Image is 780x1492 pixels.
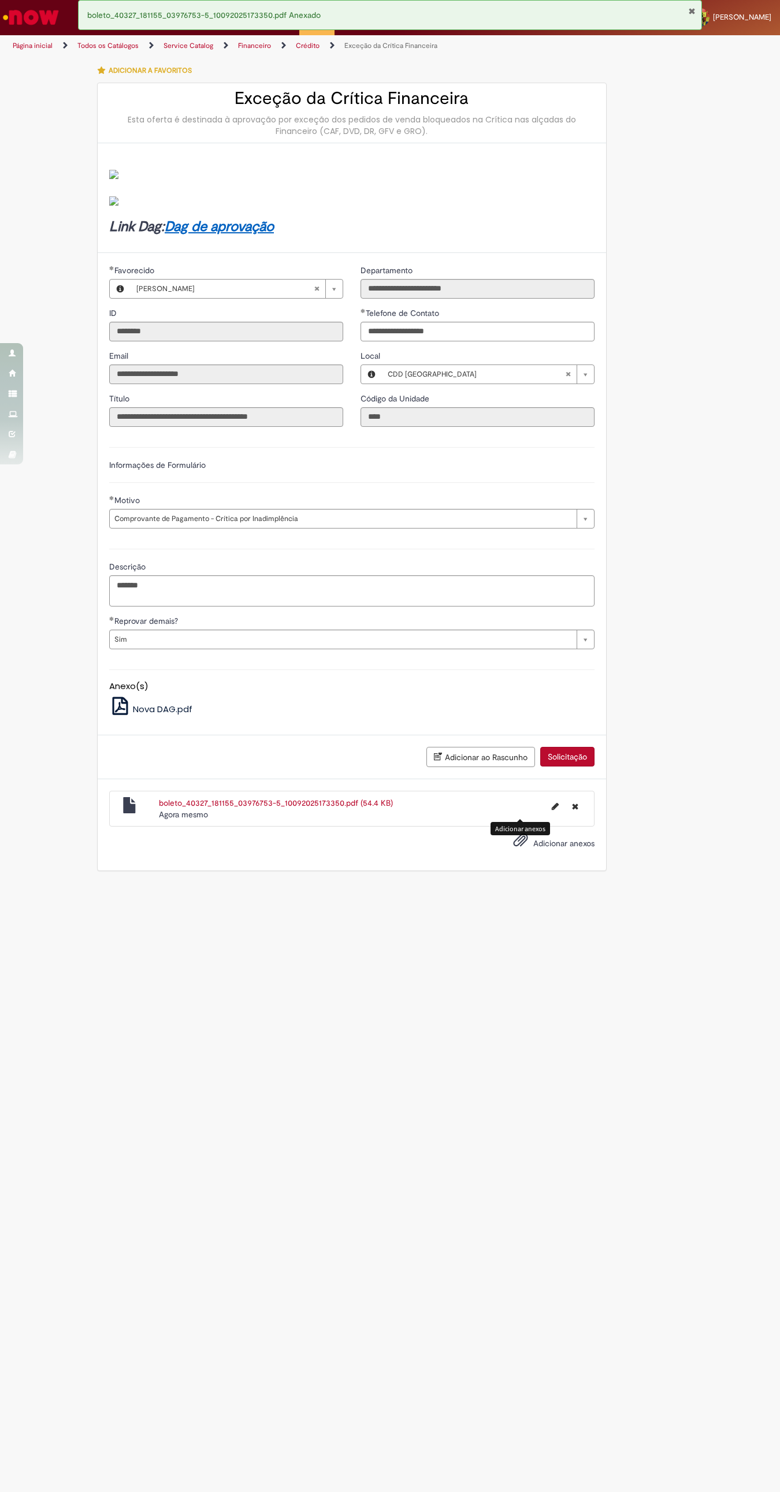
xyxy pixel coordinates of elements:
[109,266,114,270] span: Obrigatório Preenchido
[109,170,118,179] img: sys_attachment.do
[109,407,343,427] input: Título
[109,322,343,341] input: ID
[109,460,206,470] label: Informações de Formulário
[109,682,595,691] h5: Anexo(s)
[77,41,139,50] a: Todos os Catálogos
[361,308,366,313] span: Obrigatório Preenchido
[114,630,571,649] span: Sim
[426,747,535,767] button: Adicionar ao Rascunho
[114,509,571,528] span: Comprovante de Pagamento - Crítica por Inadimplência
[361,365,382,384] button: Local, Visualizar este registro CDD São José dos Campos
[109,351,131,361] span: Somente leitura - Email
[109,89,595,108] h2: Exceção da Crítica Financeira
[109,364,343,384] input: Email
[361,351,382,361] span: Local
[109,616,114,621] span: Obrigatório Preenchido
[296,41,320,50] a: Crédito
[114,265,157,276] span: Necessários - Favorecido
[109,196,118,206] img: sys_attachment.do
[9,35,511,57] ul: Trilhas de página
[361,393,432,404] label: Somente leitura - Código da Unidade
[361,265,415,276] label: Somente leitura - Departamento
[308,280,325,298] abbr: Limpar campo Favorecido
[491,822,550,835] div: Adicionar anexos
[361,407,595,427] input: Código da Unidade
[109,703,193,715] a: Nova DAG.pdf
[344,41,437,50] a: Exceção da Crítica Financeira
[545,797,566,816] button: Editar nome de arquivo boleto_40327_181155_03976753-5_10092025173350.pdf
[713,12,771,22] span: [PERSON_NAME]
[136,280,314,298] span: [PERSON_NAME]
[159,798,393,808] a: boleto_40327_181155_03976753-5_10092025173350.pdf (54.4 KB)
[109,561,148,572] span: Descrição
[388,365,565,384] span: CDD [GEOGRAPHIC_DATA]
[540,747,595,767] button: Solicitação
[361,322,595,341] input: Telefone de Contato
[159,809,208,820] span: Agora mesmo
[109,114,595,137] div: Esta oferta é destinada à aprovação por exceção dos pedidos de venda bloqueados na Crítica nas al...
[131,280,343,298] a: [PERSON_NAME]Limpar campo Favorecido
[1,6,61,29] img: ServiceNow
[159,809,208,820] time: 30/09/2025 17:40:20
[109,66,192,75] span: Adicionar a Favoritos
[382,365,594,384] a: CDD [GEOGRAPHIC_DATA]Limpar campo Local
[565,797,585,816] button: Excluir boleto_40327_181155_03976753-5_10092025173350.pdf
[109,218,274,236] strong: Link Dag:
[361,279,595,299] input: Departamento
[366,308,441,318] span: Telefone de Contato
[164,41,213,50] a: Service Catalog
[533,838,595,849] span: Adicionar anexos
[109,307,119,319] label: Somente leitura - ID
[87,10,321,20] span: boleto_40327_181155_03976753-5_10092025173350.pdf Anexado
[559,365,577,384] abbr: Limpar campo Local
[109,350,131,362] label: Somente leitura - Email
[13,41,53,50] a: Página inicial
[109,575,595,607] textarea: Descrição
[110,280,131,298] button: Favorecido, Visualizar este registro Caroline Ramos De Oliveira Dos Santos
[688,6,696,16] button: Fechar Notificação
[114,495,142,505] span: Motivo
[238,41,271,50] a: Financeiro
[165,218,274,236] a: Dag de aprovação
[97,58,198,83] button: Adicionar a Favoritos
[114,616,180,626] span: Reprovar demais?
[510,829,531,856] button: Adicionar anexos
[109,393,132,404] label: Somente leitura - Título
[133,703,192,715] span: Nova DAG.pdf
[109,496,114,500] span: Obrigatório Preenchido
[109,308,119,318] span: Somente leitura - ID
